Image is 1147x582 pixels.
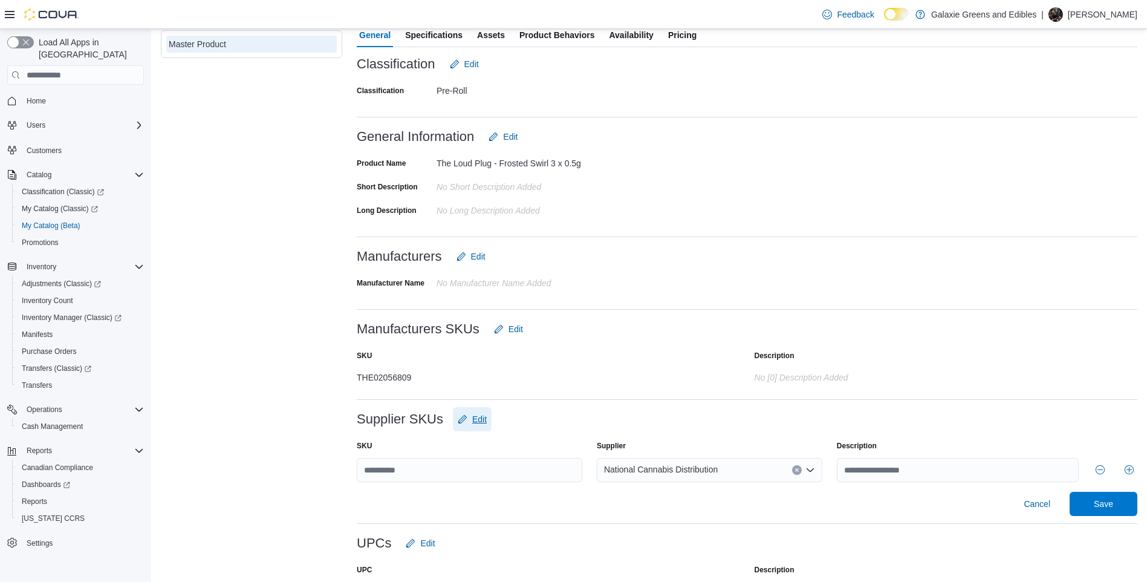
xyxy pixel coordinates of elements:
[17,201,144,216] span: My Catalog (Classic)
[22,279,101,289] span: Adjustments (Classic)
[17,327,144,342] span: Manifests
[22,118,50,132] button: Users
[22,94,51,108] a: Home
[1094,498,1113,510] span: Save
[437,201,599,215] div: No Long Description added
[357,129,474,144] h3: General Information
[2,442,149,459] button: Reports
[22,204,98,214] span: My Catalog (Classic)
[22,497,47,506] span: Reports
[2,401,149,418] button: Operations
[22,402,67,417] button: Operations
[464,58,479,70] span: Edit
[1019,492,1055,516] button: Cancel
[445,52,484,76] button: Edit
[27,405,62,414] span: Operations
[453,407,492,431] button: Edit
[1093,463,1108,477] button: Remove row
[17,460,98,475] a: Canadian Compliance
[17,511,89,526] a: [US_STATE] CCRS
[17,218,85,233] a: My Catalog (Beta)
[357,182,418,192] label: Short Description
[477,23,505,47] span: Assets
[22,296,73,306] span: Inventory Count
[2,166,149,183] button: Catalog
[817,2,879,27] a: Feedback
[12,234,149,251] button: Promotions
[12,275,149,292] a: Adjustments (Classic)
[357,565,372,575] label: UPC
[22,168,56,182] button: Catalog
[17,494,144,509] span: Reports
[405,23,463,47] span: Specifications
[22,118,144,132] span: Users
[17,276,144,291] span: Adjustments (Classic)
[27,446,52,456] span: Reports
[17,477,75,492] a: Dashboards
[17,511,144,526] span: Washington CCRS
[609,23,653,47] span: Availability
[2,534,149,552] button: Settings
[755,368,996,382] div: No [0] description added
[420,537,435,549] span: Edit
[22,260,144,274] span: Inventory
[472,413,487,425] span: Edit
[17,344,82,359] a: Purchase Orders
[27,120,45,130] span: Users
[17,185,144,199] span: Classification (Classic)
[357,57,435,71] h3: Classification
[437,154,599,168] div: The Loud Plug - Frosted Swirl 3 x 0.5g
[22,402,144,417] span: Operations
[17,361,144,376] span: Transfers (Classic)
[22,347,77,356] span: Purchase Orders
[489,317,528,341] button: Edit
[837,441,877,451] label: Description
[22,364,91,373] span: Transfers (Classic)
[509,323,523,335] span: Edit
[17,419,88,434] a: Cash Management
[2,141,149,159] button: Customers
[2,117,149,134] button: Users
[755,565,794,575] label: Description
[24,8,79,21] img: Cova
[792,465,802,475] button: Clear input
[22,221,80,231] span: My Catalog (Beta)
[1122,463,1137,477] button: Add row
[27,146,62,155] span: Customers
[357,441,372,451] label: SKU
[34,36,144,60] span: Load All Apps in [GEOGRAPHIC_DATA]
[452,244,490,269] button: Edit
[357,351,372,361] label: SKU
[931,7,1036,22] p: Galaxie Greens and Edibles
[1041,7,1044,22] p: |
[357,159,406,168] label: Product Name
[22,422,83,431] span: Cash Management
[27,96,46,106] span: Home
[1024,498,1050,510] span: Cancel
[401,531,440,555] button: Edit
[437,273,599,288] div: No Manufacturer Name Added
[27,262,56,272] span: Inventory
[17,344,144,359] span: Purchase Orders
[357,368,599,382] div: THE02056809
[437,177,599,192] div: No Short Description added
[805,465,815,475] button: Open list of options
[17,201,103,216] a: My Catalog (Classic)
[17,293,144,308] span: Inventory Count
[17,378,144,393] span: Transfers
[22,143,67,158] a: Customers
[17,310,144,325] span: Inventory Manager (Classic)
[12,377,149,394] button: Transfers
[12,360,149,377] a: Transfers (Classic)
[357,206,417,215] label: Long Description
[22,535,144,551] span: Settings
[837,8,874,21] span: Feedback
[12,326,149,343] button: Manifests
[17,419,144,434] span: Cash Management
[17,185,109,199] a: Classification (Classic)
[22,463,93,472] span: Canadian Compliance
[22,238,59,247] span: Promotions
[17,361,96,376] a: Transfers (Classic)
[437,81,599,96] div: Pre-Roll
[12,510,149,527] button: [US_STATE] CCRS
